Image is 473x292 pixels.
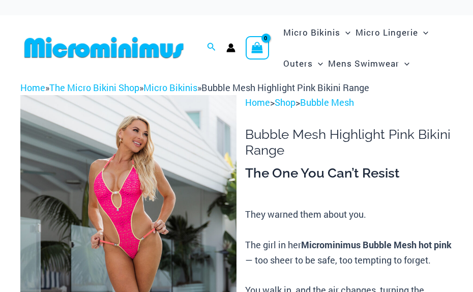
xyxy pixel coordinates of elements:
a: Bubble Mesh [300,96,354,108]
p: > > [245,95,453,110]
a: Home [20,81,45,94]
span: Micro Bikinis [283,19,340,45]
a: Home [245,96,270,108]
span: Bubble Mesh Highlight Pink Bikini Range [201,81,369,94]
a: OutersMenu ToggleMenu Toggle [281,48,326,79]
a: Account icon link [226,43,235,52]
img: MM SHOP LOGO FLAT [20,36,188,59]
a: Search icon link [207,41,216,54]
span: Mens Swimwear [328,50,399,76]
a: Micro LingerieMenu ToggleMenu Toggle [353,17,431,48]
span: Menu Toggle [340,19,350,45]
span: Micro Lingerie [356,19,418,45]
a: Mens SwimwearMenu ToggleMenu Toggle [326,48,412,79]
span: » » » [20,81,369,94]
a: Micro BikinisMenu ToggleMenu Toggle [281,17,353,48]
h1: Bubble Mesh Highlight Pink Bikini Range [245,127,453,158]
span: Menu Toggle [313,50,323,76]
b: Microminimus Bubble Mesh hot pink [301,239,452,251]
span: Menu Toggle [399,50,409,76]
a: Micro Bikinis [143,81,197,94]
a: Shop [275,96,295,108]
span: Menu Toggle [418,19,428,45]
a: View Shopping Cart, empty [246,36,269,60]
a: The Micro Bikini Shop [49,81,139,94]
nav: Site Navigation [279,15,453,80]
span: Outers [283,50,313,76]
h3: The One You Can’t Resist [245,165,453,182]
